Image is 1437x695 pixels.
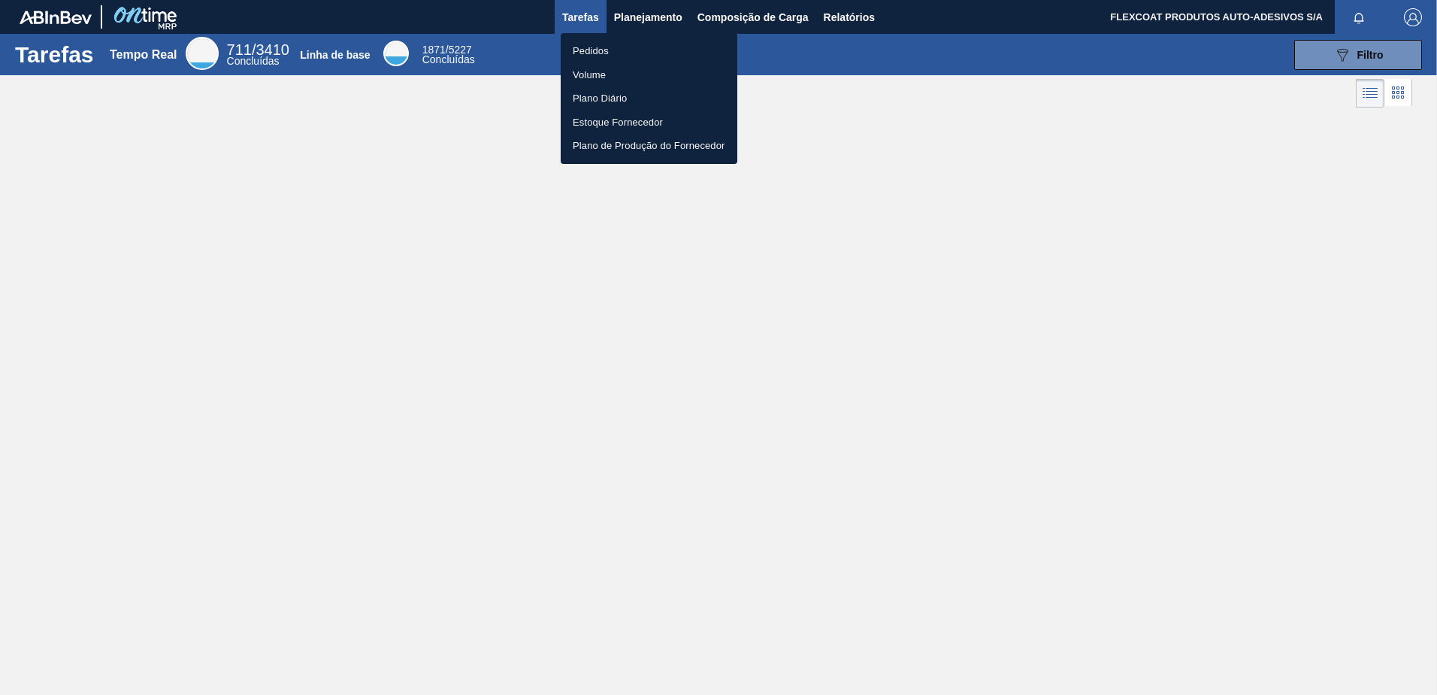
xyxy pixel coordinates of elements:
a: Pedidos [561,39,737,63]
a: Estoque Fornecedor [561,111,737,135]
a: Plano Diário [561,86,737,111]
a: Volume [561,63,737,87]
a: Plano de Produção do Fornecedor [561,134,737,158]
